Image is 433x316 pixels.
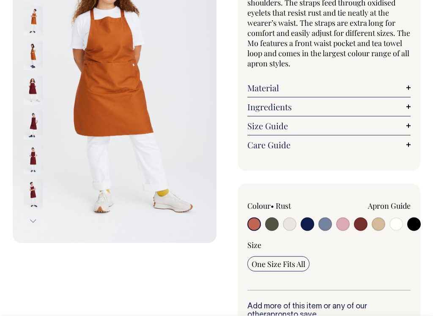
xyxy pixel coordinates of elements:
a: Material [247,83,411,93]
img: burgundy [24,111,43,140]
img: rust [24,7,43,36]
div: Colour [247,201,312,211]
a: Apron Guide [368,201,411,211]
img: rust [24,41,43,71]
label: Rust [276,201,291,211]
a: Ingredients [247,102,411,112]
input: One Size Fits All [247,256,310,272]
img: burgundy [24,145,43,175]
span: • [271,201,274,211]
a: Care Guide [247,140,411,150]
img: burgundy [24,76,43,106]
a: Size Guide [247,121,411,131]
span: One Size Fits All [252,259,305,269]
div: Size [247,240,411,250]
img: burgundy [24,180,43,210]
button: Next [27,212,39,231]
